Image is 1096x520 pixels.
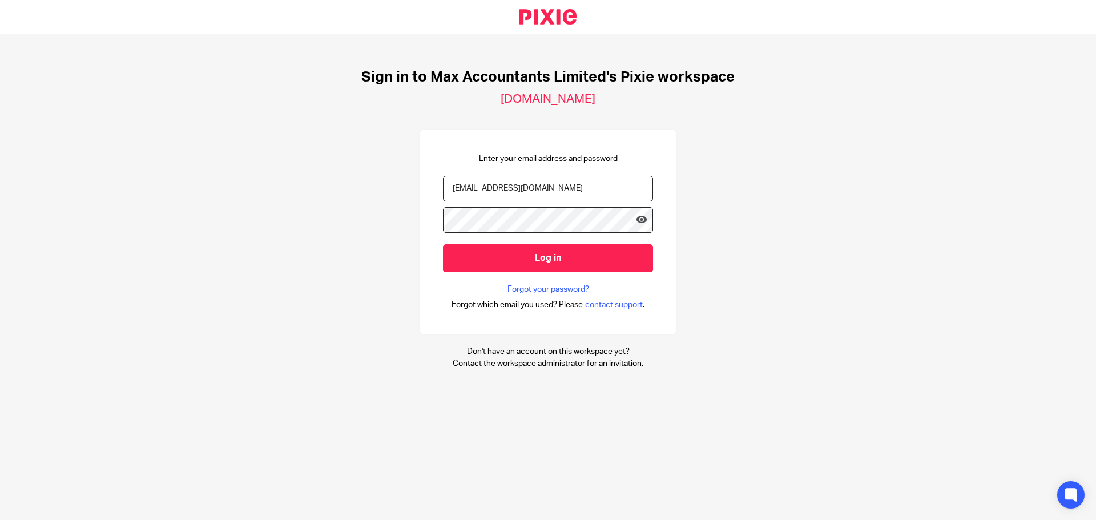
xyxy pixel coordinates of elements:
p: Contact the workspace administrator for an invitation. [453,358,643,369]
span: contact support [585,299,643,311]
p: Enter your email address and password [479,153,618,164]
input: name@example.com [443,176,653,201]
p: Don't have an account on this workspace yet? [453,346,643,357]
a: Forgot your password? [507,284,589,295]
h1: Sign in to Max Accountants Limited's Pixie workspace [361,68,735,86]
span: Forgot which email you used? Please [452,299,583,311]
input: Log in [443,244,653,272]
div: . [452,298,645,311]
h2: [DOMAIN_NAME] [501,92,595,107]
